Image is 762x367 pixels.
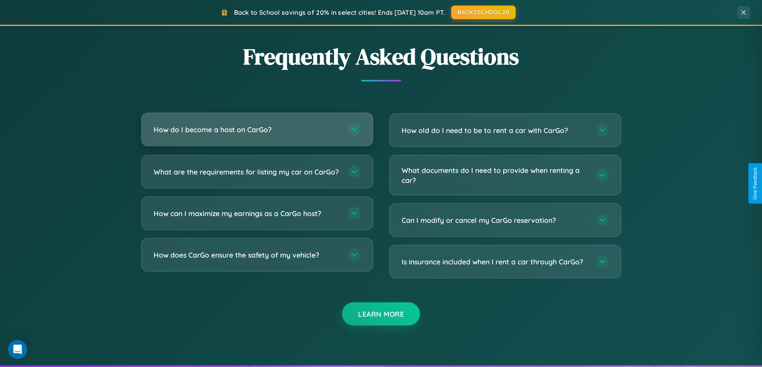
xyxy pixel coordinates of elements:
[154,208,340,218] h3: How can I maximize my earnings as a CarGo host?
[402,165,588,185] h3: What documents do I need to provide when renting a car?
[402,215,588,225] h3: Can I modify or cancel my CarGo reservation?
[234,8,445,16] span: Back to School savings of 20% in select cities! Ends [DATE] 10am PT.
[141,41,621,72] h2: Frequently Asked Questions
[154,250,340,260] h3: How does CarGo ensure the safety of my vehicle?
[342,302,420,325] button: Learn More
[154,167,340,177] h3: What are the requirements for listing my car on CarGo?
[402,125,588,135] h3: How old do I need to be to rent a car with CarGo?
[451,6,516,19] button: BACK2SCHOOL20
[8,340,27,359] div: Open Intercom Messenger
[154,125,340,135] h3: How do I become a host on CarGo?
[752,167,758,200] div: Give Feedback
[402,257,588,267] h3: Is insurance included when I rent a car through CarGo?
